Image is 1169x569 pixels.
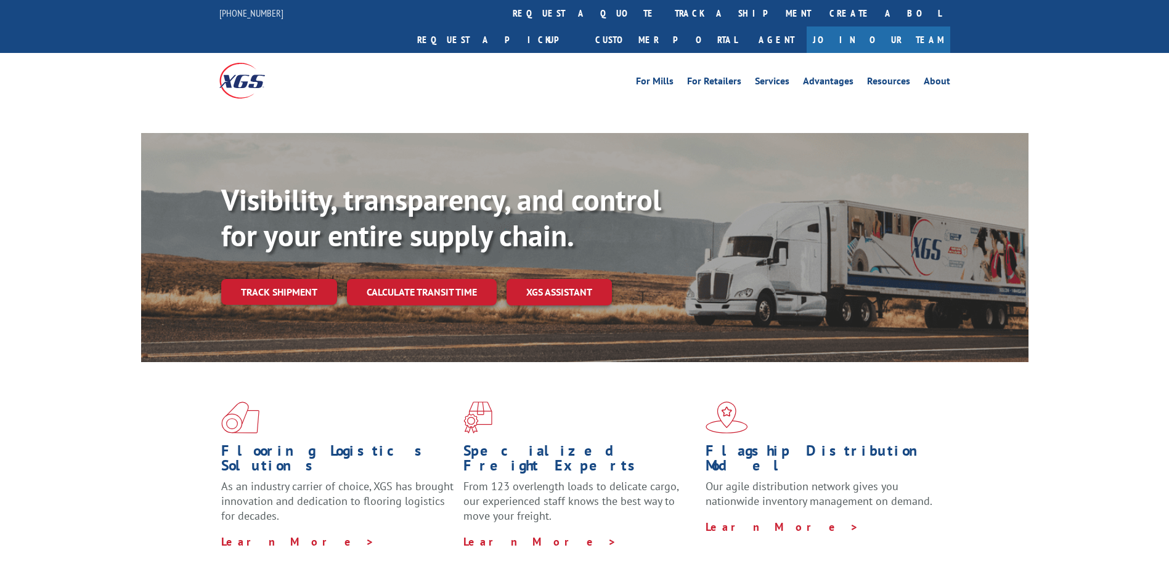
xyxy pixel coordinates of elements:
[221,402,259,434] img: xgs-icon-total-supply-chain-intelligence-red
[221,443,454,479] h1: Flooring Logistics Solutions
[803,76,853,90] a: Advantages
[706,520,859,534] a: Learn More >
[746,26,807,53] a: Agent
[755,76,789,90] a: Services
[867,76,910,90] a: Resources
[221,279,337,305] a: Track shipment
[219,7,283,19] a: [PHONE_NUMBER]
[347,279,497,305] a: Calculate transit time
[924,76,950,90] a: About
[507,279,612,305] a: XGS ASSISTANT
[636,76,674,90] a: For Mills
[221,180,661,254] b: Visibility, transparency, and control for your entire supply chain.
[408,26,586,53] a: Request a pickup
[706,402,748,434] img: xgs-icon-flagship-distribution-model-red
[706,443,939,479] h1: Flagship Distribution Model
[463,402,492,434] img: xgs-icon-focused-on-flooring-red
[687,76,741,90] a: For Retailers
[807,26,950,53] a: Join Our Team
[463,479,696,534] p: From 123 overlength loads to delicate cargo, our experienced staff knows the best way to move you...
[706,479,932,508] span: Our agile distribution network gives you nationwide inventory management on demand.
[586,26,746,53] a: Customer Portal
[463,535,617,549] a: Learn More >
[221,479,454,523] span: As an industry carrier of choice, XGS has brought innovation and dedication to flooring logistics...
[463,443,696,479] h1: Specialized Freight Experts
[221,535,375,549] a: Learn More >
